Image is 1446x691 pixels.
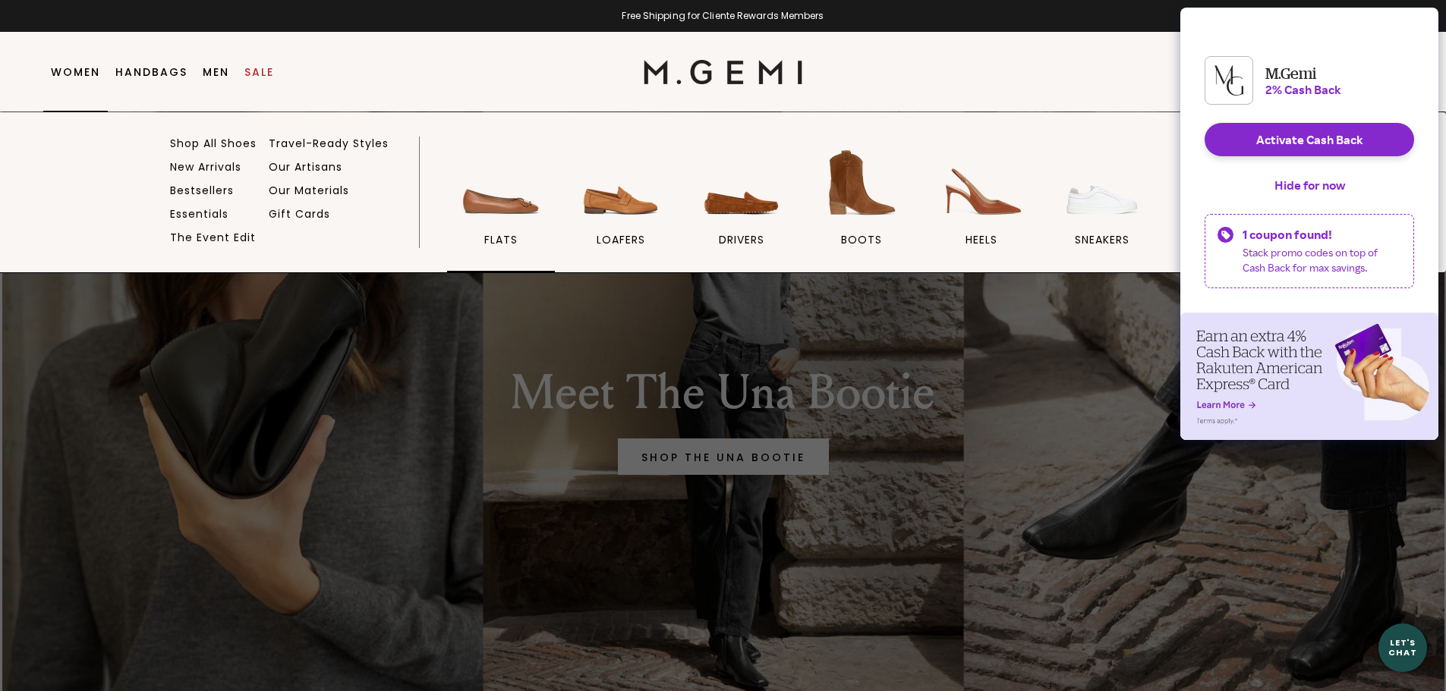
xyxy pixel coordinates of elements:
[244,66,274,78] a: Sale
[644,60,802,84] img: M.Gemi
[170,160,241,174] a: New Arrivals
[808,140,915,272] a: BOOTS
[447,140,555,272] a: flats
[269,160,342,174] a: Our Artisans
[51,66,100,78] a: Women
[203,66,229,78] a: Men
[170,231,256,244] a: The Event Edit
[484,233,518,247] span: flats
[1060,140,1145,225] img: sneakers
[1168,140,1276,272] a: handbags
[966,233,997,247] span: heels
[819,140,904,225] img: BOOTS
[841,233,882,247] span: BOOTS
[170,137,257,150] a: Shop All Shoes
[597,233,645,247] span: loafers
[578,140,663,225] img: loafers
[1075,233,1129,247] span: sneakers
[939,140,1024,225] img: heels
[719,233,764,247] span: drivers
[269,207,330,221] a: Gift Cards
[170,207,228,221] a: Essentials
[928,140,1035,272] a: heels
[269,137,389,150] a: Travel-Ready Styles
[458,140,543,225] img: flats
[269,184,349,197] a: Our Materials
[170,184,234,197] a: Bestsellers
[699,140,784,225] img: drivers
[1378,638,1427,657] div: Let's Chat
[115,66,187,78] a: Handbags
[567,140,675,272] a: loafers
[687,140,795,272] a: drivers
[1048,140,1156,272] a: sneakers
